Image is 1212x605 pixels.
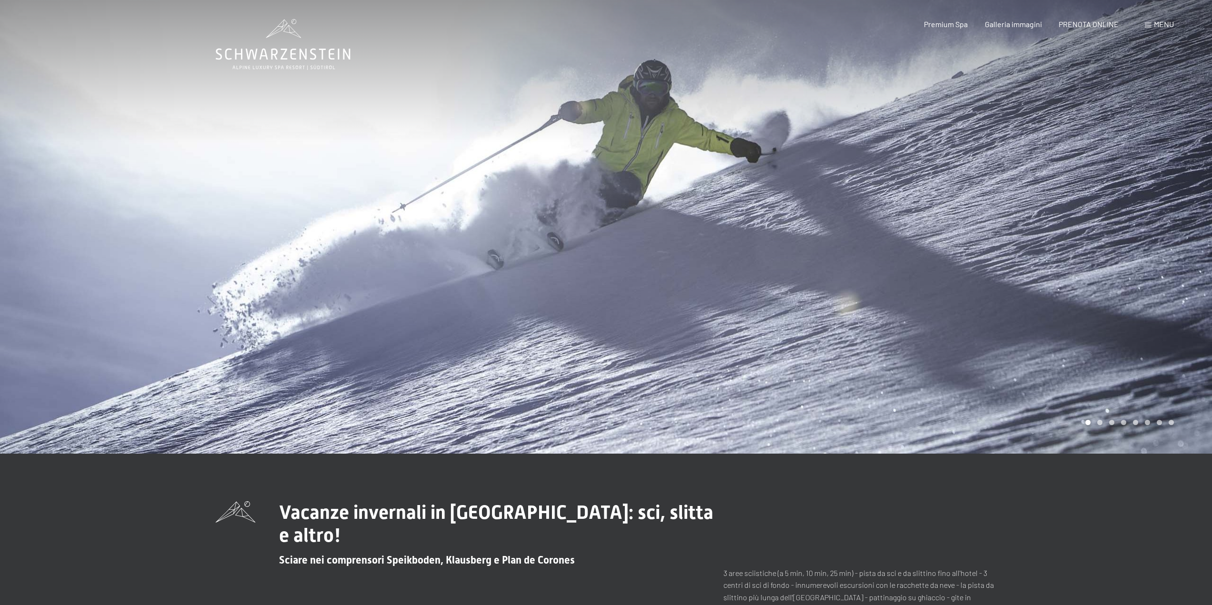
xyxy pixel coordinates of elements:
[1169,420,1174,425] div: Carousel Page 8
[1121,420,1126,425] div: Carousel Page 4
[1085,420,1091,425] div: Carousel Page 1 (Current Slide)
[279,554,575,566] span: Sciare nei comprensori Speikboden, Klausberg e Plan de Corones
[985,20,1042,29] a: Galleria immagini
[924,20,968,29] a: Premium Spa
[1133,420,1138,425] div: Carousel Page 5
[1059,20,1119,29] a: PRENOTA ONLINE
[1082,420,1174,425] div: Carousel Pagination
[1097,420,1102,425] div: Carousel Page 2
[1145,420,1150,425] div: Carousel Page 6
[279,501,713,546] span: Vacanze invernali in [GEOGRAPHIC_DATA]: sci, slitta e altro!
[1154,20,1174,29] span: Menu
[1109,420,1114,425] div: Carousel Page 3
[1157,420,1162,425] div: Carousel Page 7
